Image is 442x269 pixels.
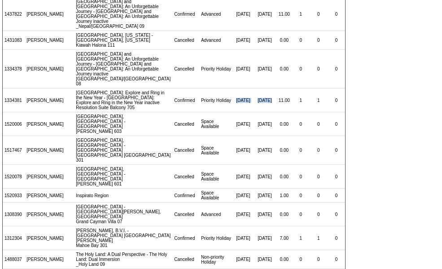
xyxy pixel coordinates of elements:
td: [GEOGRAPHIC_DATA] and [GEOGRAPHIC_DATA]: An Unforgettable Journey - [GEOGRAPHIC_DATA] and [GEOGRA... [74,50,172,88]
td: Space Available [199,165,233,189]
td: 0 [292,136,310,165]
td: [GEOGRAPHIC_DATA]: Explore and Ring in the New Year - [GEOGRAPHIC_DATA]: Explore and Ring in the ... [74,88,172,112]
td: [DATE] [253,136,276,165]
td: [DATE] [233,189,254,203]
td: 0 [328,112,345,136]
td: [DATE] [253,31,276,50]
td: Cancelled [172,250,199,269]
td: 0.00 [276,165,292,189]
td: 0 [328,203,345,226]
td: [DATE] [253,226,276,250]
td: The Holy Land: A Dual Perspective - The Holy Land: Dual Immersion _Holy Land 09 [74,250,172,269]
td: Confirmed [172,88,199,112]
td: [DATE] [253,88,276,112]
td: [DATE] [233,31,254,50]
td: [DATE] [253,203,276,226]
td: Space Available [199,112,233,136]
td: [PERSON_NAME] [25,203,66,226]
td: 1308390 [3,203,25,226]
td: 1 [310,88,328,112]
td: [GEOGRAPHIC_DATA], [GEOGRAPHIC_DATA] - [GEOGRAPHIC_DATA] [PERSON_NAME] 601 [74,165,172,189]
td: Advanced [199,31,233,50]
td: [DATE] [233,250,254,269]
td: Cancelled [172,50,199,88]
td: 0 [292,31,310,50]
td: [DATE] [253,112,276,136]
td: 0 [310,203,328,226]
td: [PERSON_NAME] [25,136,66,165]
td: 1 [310,226,328,250]
td: [DATE] [253,165,276,189]
td: Cancelled [172,165,199,189]
td: [DATE] [233,203,254,226]
td: 0 [310,50,328,88]
td: 0 [292,189,310,203]
td: 0 [328,189,345,203]
td: 0 [292,112,310,136]
td: 1 [292,88,310,112]
td: Priority Holiday [199,50,233,88]
td: [PERSON_NAME] [25,226,66,250]
td: 0 [328,31,345,50]
td: Space Available [199,189,233,203]
td: 0 [292,203,310,226]
td: 0.00 [276,250,292,269]
td: 0 [310,189,328,203]
td: 0.00 [276,112,292,136]
td: [DATE] [233,136,254,165]
td: 7.00 [276,226,292,250]
td: 0 [328,226,345,250]
td: [PERSON_NAME] [25,88,66,112]
td: [GEOGRAPHIC_DATA], [GEOGRAPHIC_DATA] - [GEOGRAPHIC_DATA] [GEOGRAPHIC_DATA] [GEOGRAPHIC_DATA] 301 [74,136,172,165]
td: Cancelled [172,112,199,136]
td: 0 [292,50,310,88]
td: [DATE] [233,112,254,136]
td: 1334381 [3,88,25,112]
td: 0 [310,112,328,136]
td: [PERSON_NAME] [25,112,66,136]
td: Confirmed [172,189,199,203]
td: 1431083 [3,31,25,50]
td: [PERSON_NAME] [25,165,66,189]
td: [PERSON_NAME] [25,250,66,269]
td: 0 [328,50,345,88]
td: 0 [328,165,345,189]
td: [DATE] [233,50,254,88]
td: 0.00 [276,136,292,165]
td: Priority Holiday [199,88,233,112]
td: 0 [328,136,345,165]
td: 0 [310,165,328,189]
td: [DATE] [253,250,276,269]
td: Advanced [199,203,233,226]
td: [PERSON_NAME], B.V.I. - [GEOGRAPHIC_DATA] [GEOGRAPHIC_DATA][PERSON_NAME] Mahoe Bay 301 [74,226,172,250]
td: 0 [292,165,310,189]
td: Confirmed [172,226,199,250]
td: Cancelled [172,31,199,50]
td: [GEOGRAPHIC_DATA], [GEOGRAPHIC_DATA] - [GEOGRAPHIC_DATA] [PERSON_NAME] 603 [74,112,172,136]
td: 1 [292,226,310,250]
td: Inspirato Region [74,189,172,203]
td: [DATE] [233,226,254,250]
td: [DATE] [253,50,276,88]
td: [GEOGRAPHIC_DATA] - [GEOGRAPHIC_DATA][PERSON_NAME], [GEOGRAPHIC_DATA] Grand Cayman Villa 07 [74,203,172,226]
td: [GEOGRAPHIC_DATA], [US_STATE] - [GEOGRAPHIC_DATA], [US_STATE] Kiawah Halona 111 [74,31,172,50]
td: Cancelled [172,136,199,165]
td: 1334378 [3,50,25,88]
td: [DATE] [233,165,254,189]
td: [DATE] [233,88,254,112]
td: 0 [292,250,310,269]
td: 0.00 [276,50,292,88]
td: [PERSON_NAME] [25,50,66,88]
td: 1520006 [3,112,25,136]
td: [PERSON_NAME] [25,31,66,50]
td: 1520933 [3,189,25,203]
td: Priority Holiday [199,226,233,250]
td: 1.00 [276,189,292,203]
td: 0 [310,136,328,165]
td: [DATE] [253,189,276,203]
td: Non-priority Holiday [199,250,233,269]
td: 0 [328,250,345,269]
td: 1517467 [3,136,25,165]
td: 0 [310,31,328,50]
td: 11.00 [276,88,292,112]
